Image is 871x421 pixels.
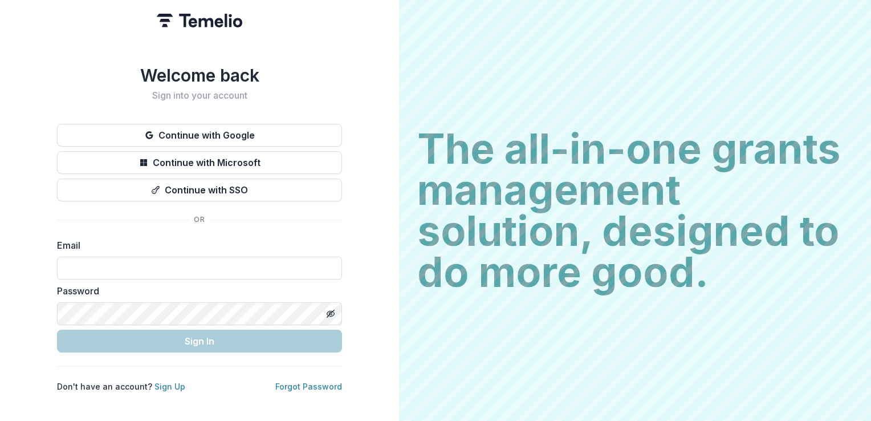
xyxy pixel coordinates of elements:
[275,382,342,391] a: Forgot Password
[57,380,185,392] p: Don't have an account?
[57,151,342,174] button: Continue with Microsoft
[154,382,185,391] a: Sign Up
[57,330,342,353] button: Sign In
[57,284,335,298] label: Password
[57,65,342,86] h1: Welcome back
[57,124,342,147] button: Continue with Google
[57,90,342,101] h2: Sign into your account
[321,305,340,323] button: Toggle password visibility
[57,179,342,201] button: Continue with SSO
[57,238,335,252] label: Email
[157,14,242,27] img: Temelio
